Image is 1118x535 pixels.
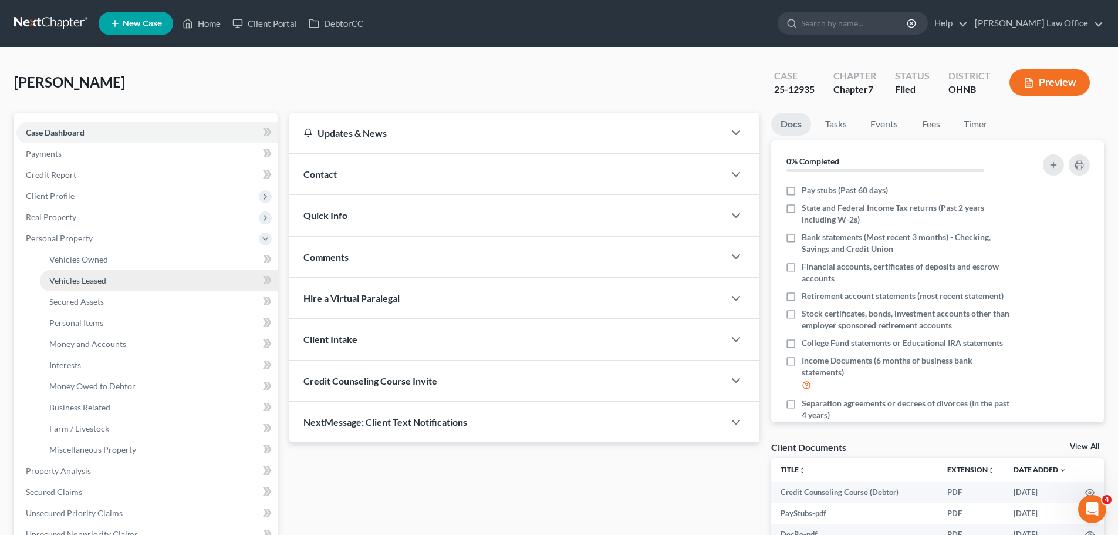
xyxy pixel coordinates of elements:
[1004,482,1076,503] td: [DATE]
[948,83,991,96] div: OHNB
[16,122,278,143] a: Case Dashboard
[40,334,278,355] a: Money and Accounts
[802,337,1003,349] span: College Fund statements or Educational IRA statements
[40,312,278,334] a: Personal Items
[16,460,278,482] a: Property Analysis
[1009,69,1090,96] button: Preview
[802,231,1011,255] span: Bank statements (Most recent 3 months) - Checking, Savings and Credit Union
[40,355,278,376] a: Interests
[802,184,888,196] span: Pay stubs (Past 60 days)
[49,360,81,370] span: Interests
[26,149,62,159] span: Payments
[802,290,1004,302] span: Retirement account statements (most recent statement)
[1078,495,1106,523] iframe: Intercom live chat
[771,482,938,503] td: Credit Counseling Course (Debtor)
[49,381,136,391] span: Money Owed to Debtor
[774,83,815,96] div: 25-12935
[833,83,876,96] div: Chapter
[816,113,856,136] a: Tasks
[786,156,839,166] strong: 0% Completed
[303,251,349,263] span: Comments
[802,308,1011,331] span: Stock certificates, bonds, investment accounts other than employer sponsored retirement accounts
[49,423,109,433] span: Farm / Livestock
[14,73,125,90] span: [PERSON_NAME]
[49,297,104,307] span: Secured Assets
[895,69,930,83] div: Status
[26,508,123,518] span: Unsecured Priority Claims
[16,164,278,186] a: Credit Report
[26,170,76,180] span: Credit Report
[938,503,1004,524] td: PDF
[802,355,1011,378] span: Income Documents (6 months of business bank statements)
[799,467,806,474] i: unfold_more
[177,13,227,34] a: Home
[227,13,303,34] a: Client Portal
[947,465,995,474] a: Extensionunfold_more
[40,291,278,312] a: Secured Assets
[802,261,1011,284] span: Financial accounts, certificates of deposits and escrow accounts
[303,416,467,428] span: NextMessage: Client Text Notifications
[26,466,91,476] span: Property Analysis
[938,482,1004,503] td: PDF
[954,113,997,136] a: Timer
[40,270,278,291] a: Vehicles Leased
[774,69,815,83] div: Case
[16,143,278,164] a: Payments
[988,467,995,474] i: unfold_more
[303,210,347,221] span: Quick Info
[26,233,93,243] span: Personal Property
[16,482,278,503] a: Secured Claims
[802,202,1011,226] span: State and Federal Income Tax returns (Past 2 years including W-2s)
[771,441,846,453] div: Client Documents
[26,212,76,222] span: Real Property
[771,113,811,136] a: Docs
[1059,467,1066,474] i: expand_more
[40,249,278,270] a: Vehicles Owned
[1102,495,1112,504] span: 4
[928,13,968,34] a: Help
[912,113,950,136] a: Fees
[303,334,357,345] span: Client Intake
[861,113,907,136] a: Events
[49,318,103,328] span: Personal Items
[123,19,162,28] span: New Case
[49,254,108,264] span: Vehicles Owned
[303,13,369,34] a: DebtorCC
[40,376,278,397] a: Money Owed to Debtor
[895,83,930,96] div: Filed
[49,445,136,455] span: Miscellaneous Property
[868,83,873,95] span: 7
[833,69,876,83] div: Chapter
[303,169,337,180] span: Contact
[781,465,806,474] a: Titleunfold_more
[40,439,278,460] a: Miscellaneous Property
[801,12,908,34] input: Search by name...
[969,13,1103,34] a: [PERSON_NAME] Law Office
[49,339,126,349] span: Money and Accounts
[1004,503,1076,524] td: [DATE]
[26,487,82,497] span: Secured Claims
[303,375,437,386] span: Credit Counseling Course Invite
[16,503,278,524] a: Unsecured Priority Claims
[40,397,278,418] a: Business Related
[49,402,110,412] span: Business Related
[1014,465,1066,474] a: Date Added expand_more
[802,398,1011,421] span: Separation agreements or decrees of divorces (In the past 4 years)
[26,127,85,137] span: Case Dashboard
[49,275,106,285] span: Vehicles Leased
[1070,443,1099,451] a: View All
[948,69,991,83] div: District
[771,503,938,524] td: PayStubs-pdf
[26,191,75,201] span: Client Profile
[303,292,400,304] span: Hire a Virtual Paralegal
[303,127,710,139] div: Updates & News
[40,418,278,439] a: Farm / Livestock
